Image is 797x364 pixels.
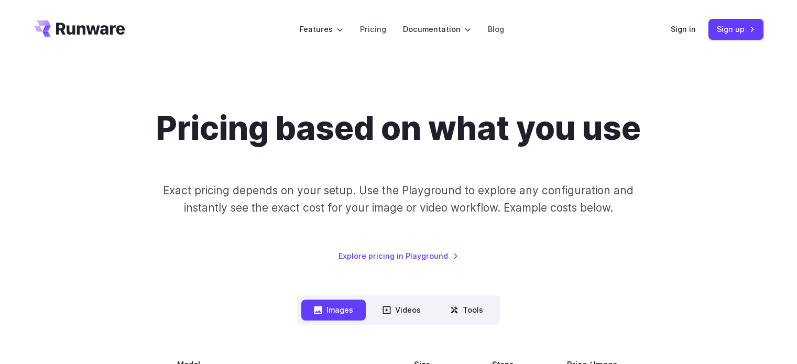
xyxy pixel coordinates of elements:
button: Videos [370,300,433,320]
p: Exact pricing depends on your setup. Use the Playground to explore any configuration and instantl... [143,182,653,217]
a: Blog [488,23,504,35]
a: Go to / [34,20,125,37]
button: Images [301,300,366,320]
button: Tools [438,300,496,320]
a: Pricing [360,23,386,35]
a: Sign up [708,19,763,39]
h1: Pricing based on what you use [156,109,641,148]
a: Sign in [671,23,696,35]
label: Documentation [403,23,471,35]
label: Features [300,23,343,35]
a: Explore pricing in Playground [339,250,458,262]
